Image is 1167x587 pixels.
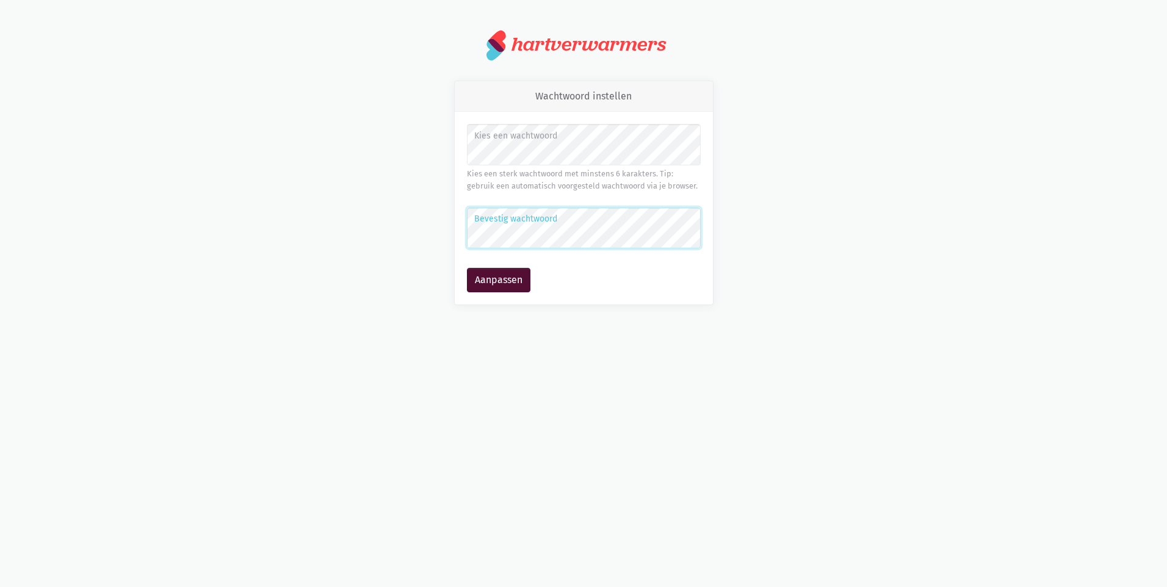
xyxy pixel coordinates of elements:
a: hartverwarmers [486,29,681,61]
img: logo.svg [486,29,507,61]
div: Wachtwoord instellen [455,81,713,112]
form: Wachtwoord instellen [467,124,701,292]
button: Aanpassen [467,268,530,292]
div: hartverwarmers [511,33,666,56]
label: Bevestig wachtwoord [474,212,692,226]
label: Kies een wachtwoord [474,129,692,143]
div: Kies een sterk wachtwoord met minstens 6 karakters. Tip: gebruik een automatisch voorgesteld wach... [467,168,701,193]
